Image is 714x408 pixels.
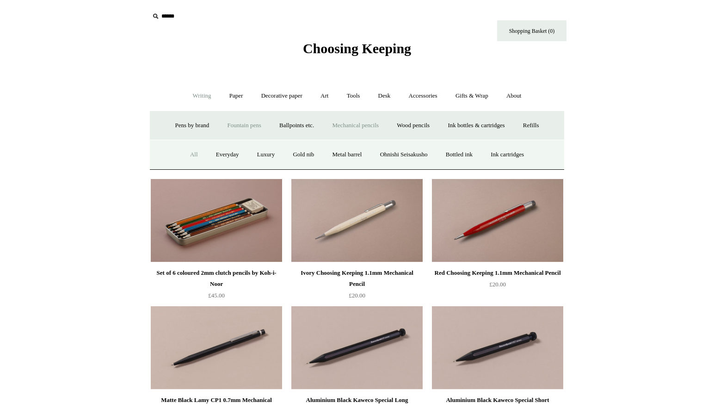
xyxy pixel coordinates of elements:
[447,84,497,108] a: Gifts & Wrap
[271,113,322,138] a: Ballpoints etc.
[249,142,283,167] a: Luxury
[291,267,423,305] a: Ivory Choosing Keeping 1.1mm Mechanical Pencil £20.00
[432,267,563,305] a: Red Choosing Keeping 1.1mm Mechanical Pencil £20.00
[439,113,513,138] a: Ink bottles & cartridges
[185,84,220,108] a: Writing
[482,142,532,167] a: Ink cartridges
[291,306,423,389] img: Aluminium Black Kaweco Special Long Mechanical Pencil
[489,281,506,288] span: £20.00
[349,292,365,299] span: £20.00
[253,84,311,108] a: Decorative paper
[312,84,337,108] a: Art
[434,267,561,278] div: Red Choosing Keeping 1.1mm Mechanical Pencil
[303,41,411,56] span: Choosing Keeping
[151,179,282,262] a: Set of 6 coloured 2mm clutch pencils by Koh-i-Noor Set of 6 coloured 2mm clutch pencils by Koh-i-...
[151,267,282,305] a: Set of 6 coloured 2mm clutch pencils by Koh-i-Noor £45.00
[303,48,411,55] a: Choosing Keeping
[432,179,563,262] img: Red Choosing Keeping 1.1mm Mechanical Pencil
[432,179,563,262] a: Red Choosing Keeping 1.1mm Mechanical Pencil Red Choosing Keeping 1.1mm Mechanical Pencil
[151,306,282,389] img: Matte Black Lamy CP1 0.7mm Mechanical Pencil
[221,84,252,108] a: Paper
[497,20,566,41] a: Shopping Basket (0)
[151,306,282,389] a: Matte Black Lamy CP1 0.7mm Mechanical Pencil Matte Black Lamy CP1 0.7mm Mechanical Pencil
[291,179,423,262] a: Ivory Choosing Keeping 1.1mm Mechanical Pencil Ivory Choosing Keeping 1.1mm Mechanical Pencil
[219,113,269,138] a: Fountain pens
[167,113,218,138] a: Pens by brand
[324,113,387,138] a: Mechanical pencils
[432,306,563,389] a: Aluminium Black Kaweco Special Short Mechanical Pencil Aluminium Black Kaweco Special Short Mecha...
[208,142,247,167] a: Everyday
[208,292,225,299] span: £45.00
[284,142,322,167] a: Gold nib
[291,179,423,262] img: Ivory Choosing Keeping 1.1mm Mechanical Pencil
[291,306,423,389] a: Aluminium Black Kaweco Special Long Mechanical Pencil Aluminium Black Kaweco Special Long Mechani...
[437,142,481,167] a: Bottled ink
[370,84,399,108] a: Desk
[388,113,438,138] a: Wood pencils
[400,84,446,108] a: Accessories
[515,113,548,138] a: Refills
[153,267,280,290] div: Set of 6 coloured 2mm clutch pencils by Koh-i-Noor
[294,267,420,290] div: Ivory Choosing Keeping 1.1mm Mechanical Pencil
[182,142,206,167] a: All
[372,142,436,167] a: Ohnishi Seisakusho
[151,179,282,262] img: Set of 6 coloured 2mm clutch pencils by Koh-i-Noor
[339,84,369,108] a: Tools
[498,84,530,108] a: About
[432,306,563,389] img: Aluminium Black Kaweco Special Short Mechanical Pencil
[324,142,370,167] a: Metal barrel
